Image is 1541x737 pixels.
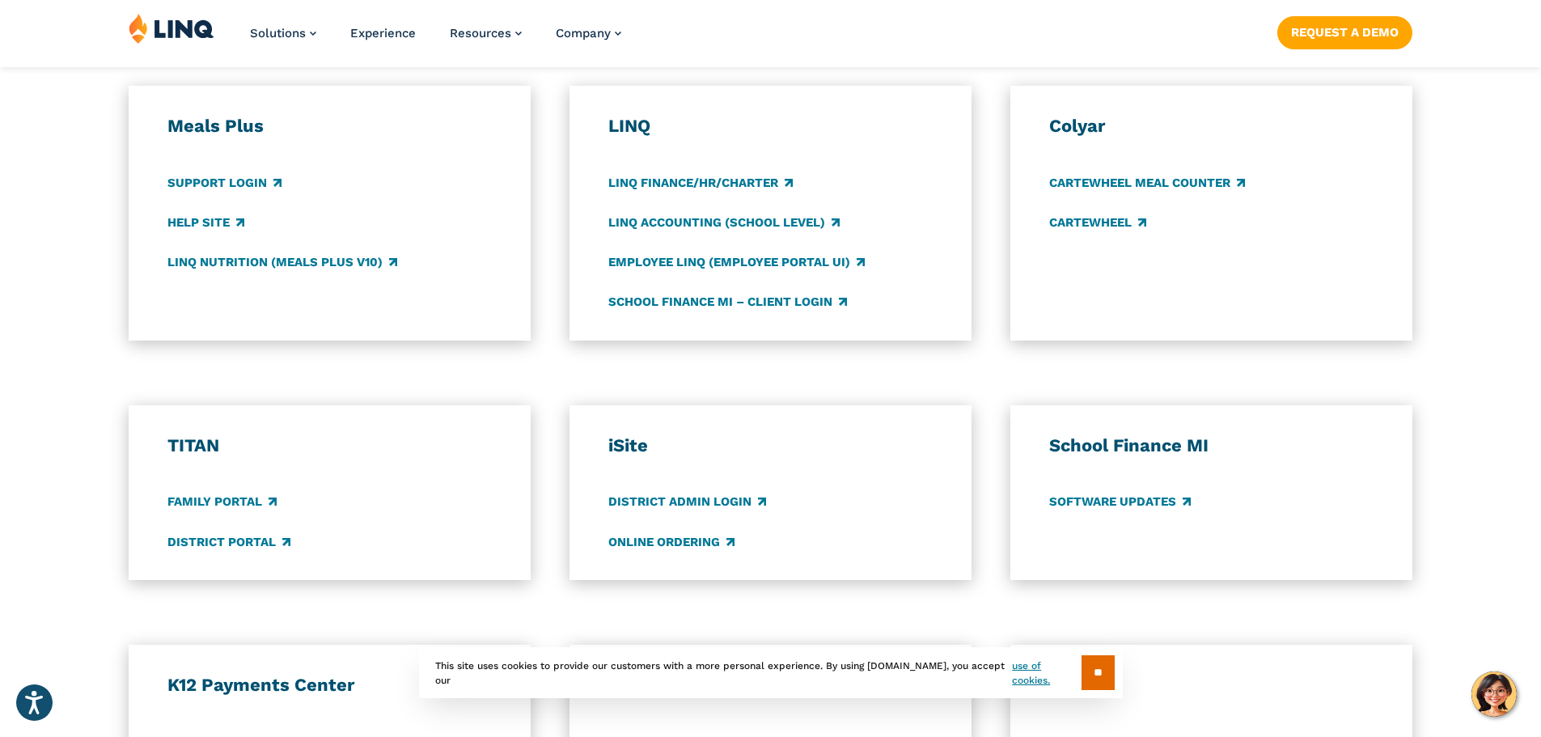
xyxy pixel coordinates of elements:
[1471,671,1517,717] button: Hello, have a question? Let’s chat.
[450,26,511,40] span: Resources
[608,253,865,271] a: Employee LINQ (Employee Portal UI)
[1012,659,1081,688] a: use of cookies.
[608,214,840,231] a: LINQ Accounting (school level)
[167,115,493,138] h3: Meals Plus
[419,647,1123,698] div: This site uses cookies to provide our customers with a more personal experience. By using [DOMAIN...
[608,174,793,192] a: LINQ Finance/HR/Charter
[1277,16,1412,49] a: Request a Demo
[167,434,493,457] h3: TITAN
[167,493,277,511] a: Family Portal
[167,533,290,551] a: District Portal
[167,214,244,231] a: Help Site
[350,26,416,40] a: Experience
[608,293,847,311] a: School Finance MI – Client Login
[450,26,522,40] a: Resources
[250,26,316,40] a: Solutions
[167,174,282,192] a: Support Login
[608,493,766,511] a: District Admin Login
[1049,214,1146,231] a: CARTEWHEEL
[129,13,214,44] img: LINQ | K‑12 Software
[1049,434,1374,457] h3: School Finance MI
[608,533,735,551] a: Online Ordering
[1277,13,1412,49] nav: Button Navigation
[250,26,306,40] span: Solutions
[556,26,621,40] a: Company
[1049,493,1191,511] a: Software Updates
[1049,174,1245,192] a: CARTEWHEEL Meal Counter
[608,434,933,457] h3: iSite
[608,115,933,138] h3: LINQ
[250,13,621,66] nav: Primary Navigation
[1049,115,1374,138] h3: Colyar
[167,253,397,271] a: LINQ Nutrition (Meals Plus v10)
[556,26,611,40] span: Company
